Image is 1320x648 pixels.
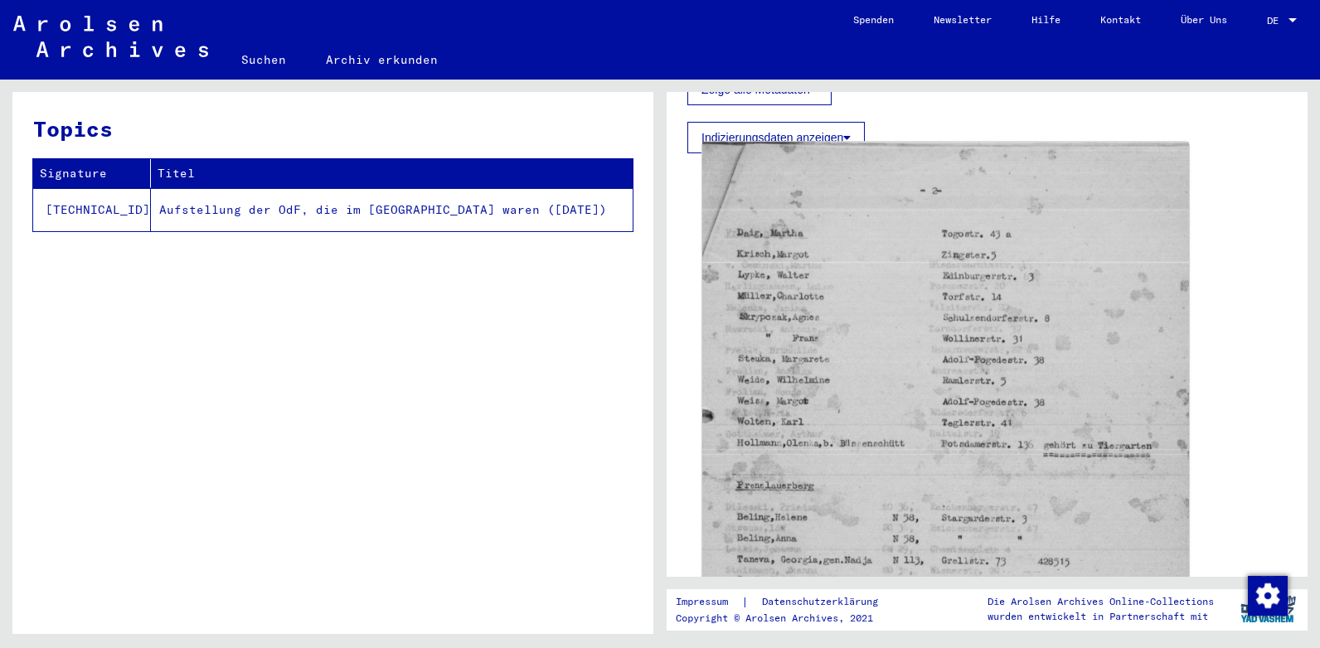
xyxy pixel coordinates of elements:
[676,611,898,626] p: Copyright © Arolsen Archives, 2021
[1267,15,1285,27] span: DE
[1247,575,1287,615] div: Zustimmung ändern
[676,593,898,611] div: |
[1237,588,1299,630] img: yv_logo.png
[13,16,208,57] img: Arolsen_neg.svg
[988,594,1214,609] p: Die Arolsen Archives Online-Collections
[221,40,306,80] a: Suchen
[151,188,633,231] td: Aufstellung der OdF, die im [GEOGRAPHIC_DATA] waren ([DATE])
[988,609,1214,624] p: wurden entwickelt in Partnerschaft mit
[1248,576,1288,616] img: Zustimmung ändern
[151,159,633,188] th: Titel
[306,40,458,80] a: Archiv erkunden
[676,593,741,611] a: Impressum
[33,159,151,188] th: Signature
[33,113,632,145] h3: Topics
[749,593,898,611] a: Datenschutzerklärung
[687,122,865,153] button: Indizierungsdaten anzeigen
[33,188,151,231] td: [TECHNICAL_ID]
